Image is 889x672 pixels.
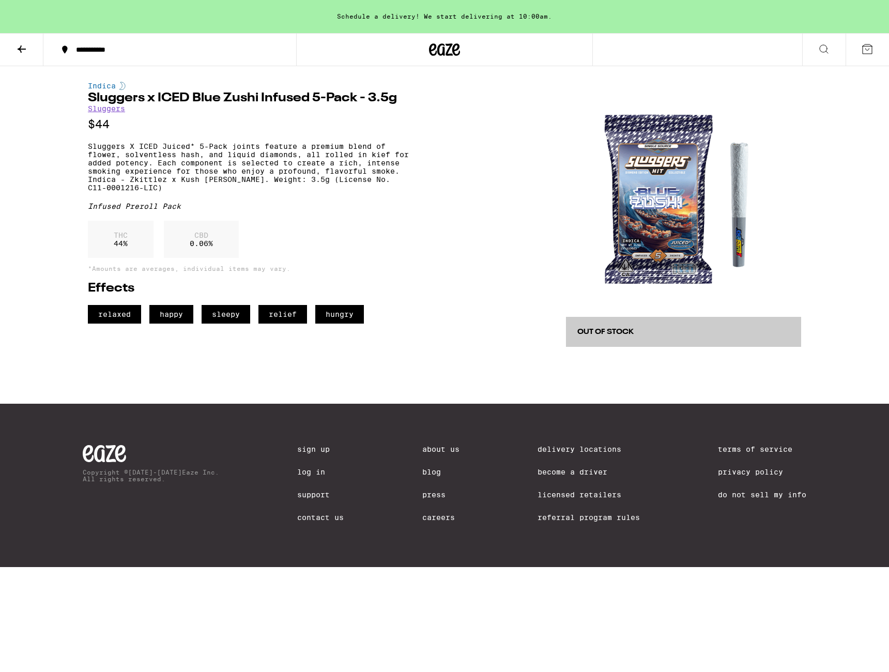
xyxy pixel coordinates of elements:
[119,82,126,90] img: indicaColor.svg
[190,231,213,239] p: CBD
[149,305,193,324] span: happy
[538,513,640,522] a: Referral Program Rules
[297,468,344,476] a: Log In
[297,445,344,453] a: Sign Up
[88,104,125,113] a: Sluggers
[566,82,801,317] img: Sluggers - Sluggers x ICED Blue Zushi Infused 5-Pack - 3.5g
[88,142,409,192] p: Sluggers X ICED Juiced* 5-Pack joints feature a premium blend of flower, solventless hash, and li...
[718,468,806,476] a: Privacy Policy
[297,491,344,499] a: Support
[538,491,640,499] a: Licensed Retailers
[88,265,409,272] p: *Amounts are averages, individual items may vary.
[88,118,409,131] p: $44
[164,221,239,258] div: 0.06 %
[258,305,307,324] span: relief
[422,445,459,453] a: About Us
[718,445,806,453] a: Terms of Service
[538,468,640,476] a: Become a Driver
[315,305,364,324] span: hungry
[297,513,344,522] a: Contact Us
[422,468,459,476] a: Blog
[422,513,459,522] a: Careers
[88,282,409,295] h2: Effects
[566,317,801,347] button: Out of Stock
[718,491,806,499] a: Do Not Sell My Info
[88,305,141,324] span: relaxed
[538,445,640,453] a: Delivery Locations
[422,491,459,499] a: Press
[88,221,154,258] div: 44 %
[88,202,409,210] div: Infused Preroll Pack
[577,328,634,335] span: Out of Stock
[114,231,128,239] p: THC
[88,82,409,90] div: Indica
[83,469,219,482] p: Copyright © [DATE]-[DATE] Eaze Inc. All rights reserved.
[88,92,409,104] h1: Sluggers x ICED Blue Zushi Infused 5-Pack - 3.5g
[202,305,250,324] span: sleepy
